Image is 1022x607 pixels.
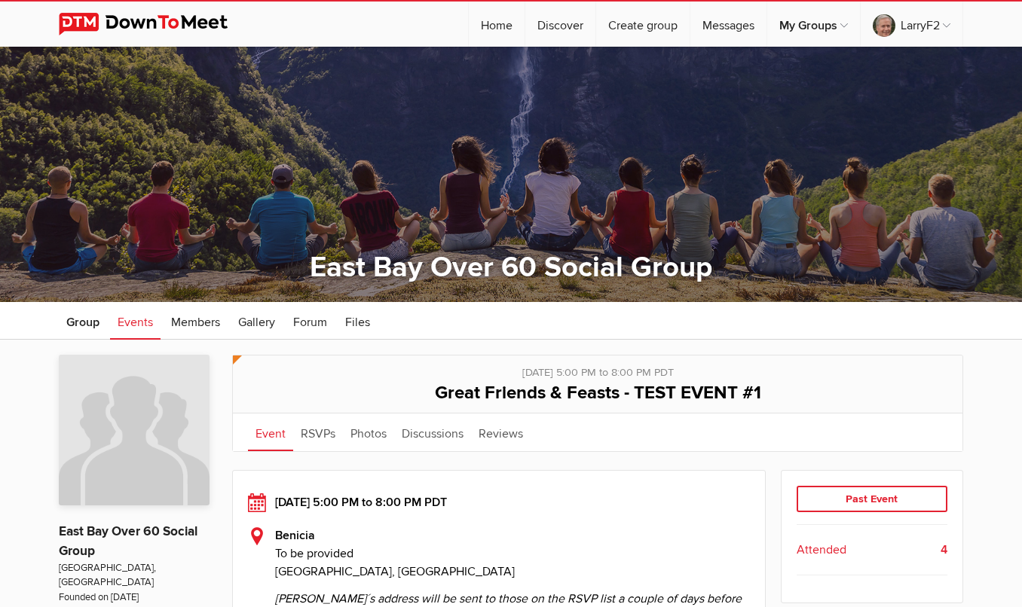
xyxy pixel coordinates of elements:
[59,13,251,35] img: DownToMeet
[293,315,327,330] span: Forum
[471,413,531,451] a: Reviews
[310,250,712,285] a: East Bay Over 60 Social Group
[59,590,210,605] span: Founded on [DATE]
[435,382,761,404] span: Great Friends & Feasts - TEST EVENT #1
[797,486,948,513] div: Past Event
[238,315,275,330] span: Gallery
[59,355,210,505] img: East Bay Over 60 Social Group
[469,2,525,47] a: Home
[767,2,860,47] a: My Groups
[293,413,343,451] a: RSVPs
[286,302,335,340] a: Forum
[118,315,153,330] span: Events
[248,413,293,451] a: Event
[275,544,750,563] span: To be provided
[690,2,766,47] a: Messages
[59,561,210,590] span: [GEOGRAPHIC_DATA], [GEOGRAPHIC_DATA]
[171,315,220,330] span: Members
[59,523,197,559] a: East Bay Over 60 Social Group
[110,302,161,340] a: Events
[525,2,595,47] a: Discover
[343,413,394,451] a: Photos
[248,493,750,511] div: [DATE] 5:00 PM to 8:00 PM PDT
[66,315,99,330] span: Group
[797,541,846,559] span: Attended
[59,302,107,340] a: Group
[394,413,471,451] a: Discussions
[275,564,515,579] span: [GEOGRAPHIC_DATA], [GEOGRAPHIC_DATA]
[231,302,283,340] a: Gallery
[275,528,315,543] b: Benicia
[164,302,228,340] a: Members
[338,302,378,340] a: Files
[941,541,947,559] b: 4
[861,2,962,47] a: LarryF2
[596,2,690,47] a: Create group
[248,355,947,381] div: [DATE] 5:00 PM to 8:00 PM PDT
[345,315,370,330] span: Files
